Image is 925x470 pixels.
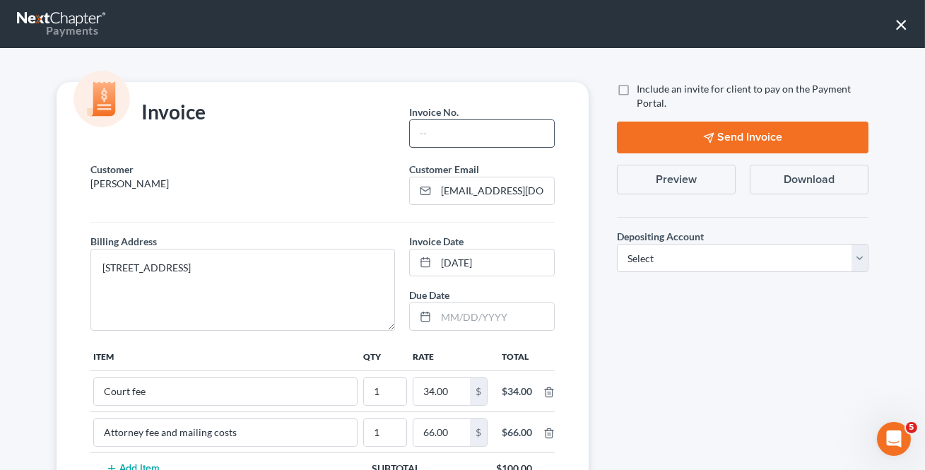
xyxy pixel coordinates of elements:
a: Payments [17,7,107,41]
button: Download [750,165,868,194]
span: Depositing Account [617,230,704,242]
div: $66.00 [502,425,532,440]
input: 0.00 [413,378,470,405]
div: Invoice [83,99,213,127]
div: Payments [17,23,98,38]
input: -- [364,378,406,405]
th: Item [90,342,360,370]
th: Rate [410,342,490,370]
th: Total [490,342,543,370]
span: Customer Email [409,163,479,175]
input: -- [410,120,554,147]
input: -- [364,419,406,446]
input: -- [94,378,357,405]
th: Qty [360,342,410,370]
button: × [895,13,908,35]
p: [PERSON_NAME] [90,177,395,191]
span: Invoice Date [409,235,464,247]
input: 0.00 [413,419,470,446]
label: Customer [90,162,134,177]
button: Preview [617,165,736,194]
input: MM/DD/YYYY [436,249,554,276]
label: Due Date [409,288,449,302]
span: Invoice No. [409,106,459,118]
div: $ [470,378,487,405]
img: icon-money-cc55cd5b71ee43c44ef0efbab91310903cbf28f8221dba23c0d5ca797e203e98.svg [73,71,130,127]
input: -- [94,419,357,446]
input: Enter email... [436,177,554,204]
div: $34.00 [502,384,532,399]
span: 5 [906,422,917,433]
span: Billing Address [90,235,157,247]
button: Send Invoice [617,122,868,153]
span: Include an invite for client to pay on the Payment Portal. [637,83,851,109]
iframe: Intercom live chat [877,422,911,456]
input: MM/DD/YYYY [436,303,554,330]
div: $ [470,419,487,446]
